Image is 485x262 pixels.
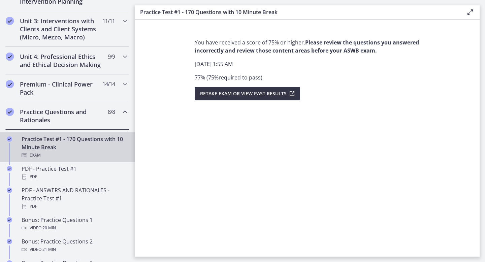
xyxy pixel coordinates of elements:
span: 11 / 11 [102,17,115,25]
i: Completed [7,188,12,193]
i: Completed [6,108,14,116]
p: You have received a score of 75% or higher. [195,38,420,55]
h2: Practice Questions and Rationales [20,108,102,124]
div: Video [22,224,127,232]
div: Bonus: Practice Questions 2 [22,237,127,254]
h2: Unit 3: Interventions with Clients and Client Systems (Micro, Mezzo, Macro) [20,17,102,41]
span: Retake Exam OR View Past Results [200,90,287,98]
span: 14 / 14 [102,80,115,88]
i: Completed [7,239,12,244]
i: Completed [6,17,14,25]
span: 9 / 9 [108,53,115,61]
div: Bonus: Practice Questions 1 [22,216,127,232]
span: 8 / 8 [108,108,115,116]
div: PDF [22,202,127,210]
div: PDF [22,173,127,181]
span: 77 % ( 75 % required to pass ) [195,74,262,81]
strong: Please review the questions you answered incorrectly and review those content areas before your A... [195,39,419,54]
i: Completed [7,166,12,171]
i: Completed [6,80,14,88]
span: [DATE] 1:55 AM [195,60,233,68]
h2: Premium - Clinical Power Pack [20,80,102,96]
div: Practice Test #1 - 170 Questions with 10 Minute Break [22,135,127,159]
i: Completed [7,217,12,223]
h2: Unit 4: Professional Ethics and Ethical Decision Making [20,53,102,69]
h3: Practice Test #1 - 170 Questions with 10 Minute Break [140,8,455,16]
div: PDF - ANSWERS AND RATIONALES - Practice Test #1 [22,186,127,210]
button: Retake Exam OR View Past Results [195,87,300,100]
span: · 21 min [41,245,56,254]
i: Completed [6,53,14,61]
div: Exam [22,151,127,159]
div: Video [22,245,127,254]
span: · 20 min [41,224,56,232]
div: PDF - Practice Test #1 [22,165,127,181]
i: Completed [7,136,12,142]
